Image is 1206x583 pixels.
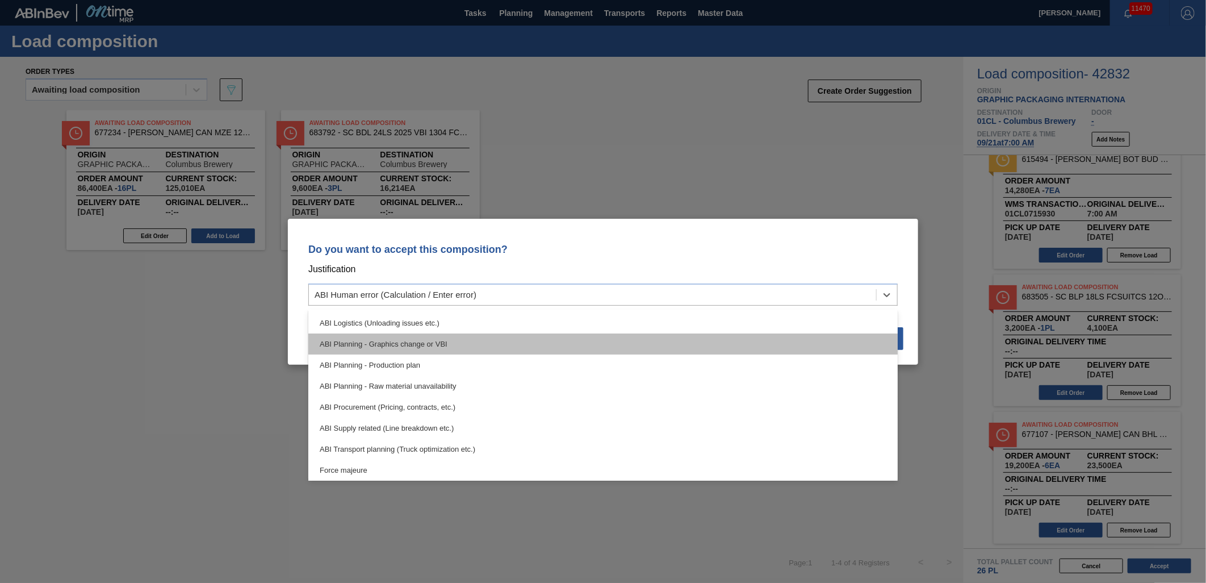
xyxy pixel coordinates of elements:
div: ABI Supply related (Line breakdown etc.) [308,418,898,439]
div: ABI Transport planning (Truck optimization etc.) [308,439,898,460]
div: ABI Planning - Raw material unavailability [308,376,898,397]
p: Do you want to accept this composition? [308,244,898,255]
div: ABI Planning - Production plan [308,355,898,376]
div: Force majeure [308,460,898,481]
div: ABI Logistics (Unloading issues etc.) [308,313,898,334]
p: Justification [308,262,898,277]
div: ABI Human error (Calculation / Enter error) [315,290,476,299]
div: ABI Procurement (Pricing, contracts, etc.) [308,397,898,418]
div: ABI Planning - Graphics change or VBI [308,334,898,355]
